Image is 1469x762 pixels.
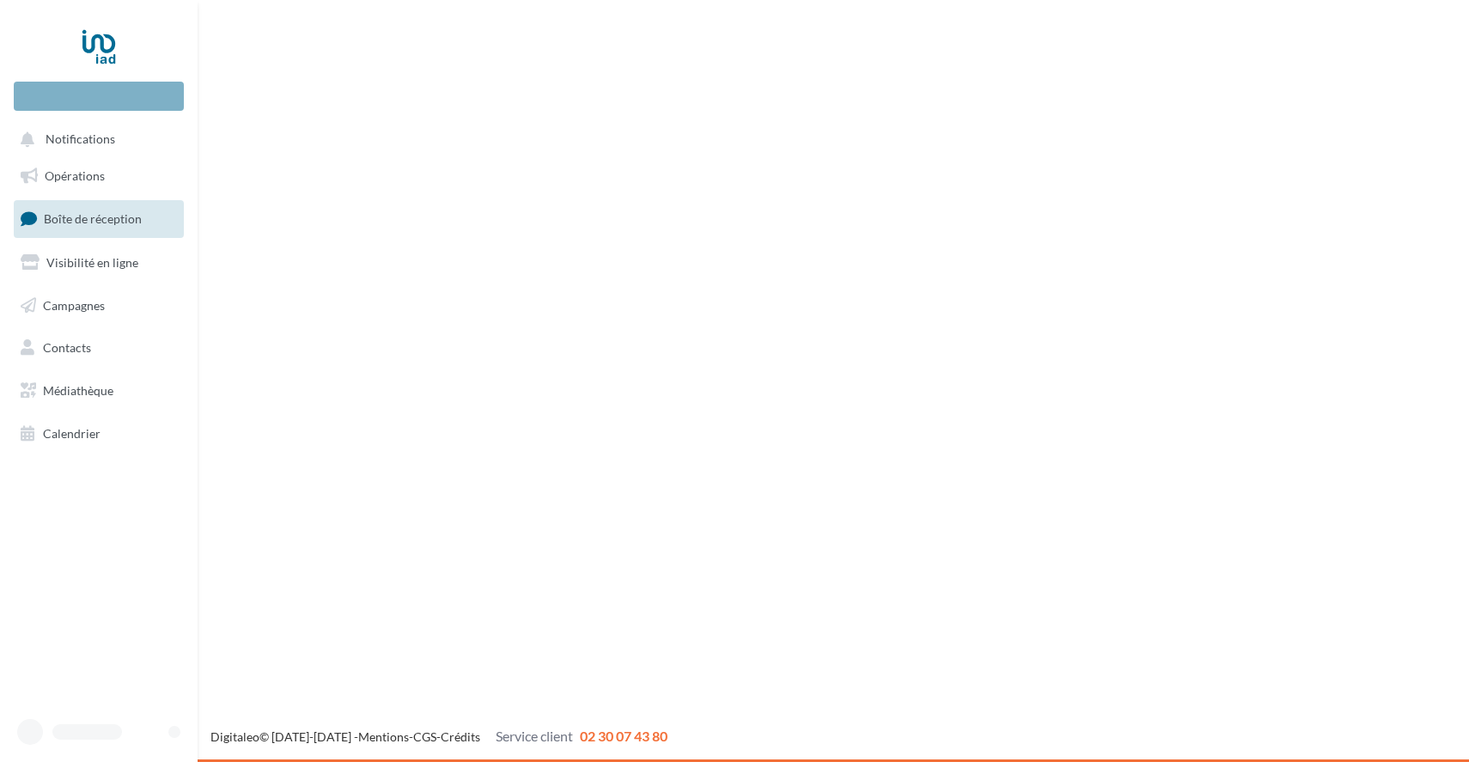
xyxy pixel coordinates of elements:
[14,82,184,111] div: Nouvelle campagne
[45,168,105,183] span: Opérations
[580,728,667,744] span: 02 30 07 43 80
[210,729,667,744] span: © [DATE]-[DATE] - - -
[10,330,187,366] a: Contacts
[413,729,436,744] a: CGS
[46,132,115,147] span: Notifications
[10,245,187,281] a: Visibilité en ligne
[358,729,409,744] a: Mentions
[10,373,187,409] a: Médiathèque
[10,158,187,194] a: Opérations
[43,340,91,355] span: Contacts
[46,255,138,270] span: Visibilité en ligne
[10,288,187,324] a: Campagnes
[10,416,187,452] a: Calendrier
[210,729,259,744] a: Digitaleo
[10,200,187,237] a: Boîte de réception
[44,211,142,226] span: Boîte de réception
[496,728,573,744] span: Service client
[441,729,480,744] a: Crédits
[43,383,113,398] span: Médiathèque
[43,426,101,441] span: Calendrier
[43,297,105,312] span: Campagnes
